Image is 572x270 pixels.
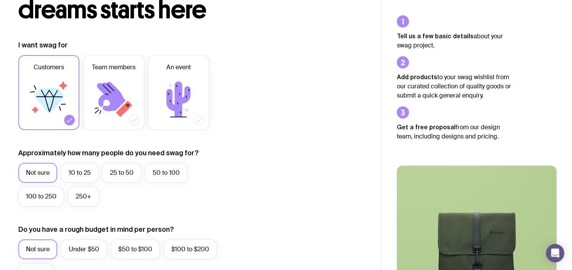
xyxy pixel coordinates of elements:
span: Customers [34,63,64,72]
label: $50 to $100 [111,239,160,259]
label: $100 to $200 [164,239,217,259]
label: 25 to 50 [102,163,141,183]
strong: Add products [397,73,437,80]
label: Not sure [18,239,57,259]
span: Team members [92,63,135,72]
label: I want swag for [18,41,68,50]
p: about your swag project. [397,31,511,50]
label: Not sure [18,163,57,183]
label: Do you have a rough budget in mind per person? [18,225,174,234]
p: to your swag wishlist from our curated collection of quality goods or submit a quick general enqu... [397,72,511,100]
label: Under $50 [61,239,107,259]
label: 50 to 100 [145,163,187,183]
span: An event [166,63,191,72]
strong: Get a free proposal [397,124,456,130]
label: 10 to 25 [61,163,98,183]
label: Approximately how many people do you need swag for? [18,148,199,158]
label: 100 to 250 [18,187,64,207]
div: Open Intercom Messenger [546,244,564,262]
p: from our design team, including designs and pricing. [397,122,511,141]
label: 250+ [68,187,99,207]
strong: Tell us a few basic details [397,33,474,39]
